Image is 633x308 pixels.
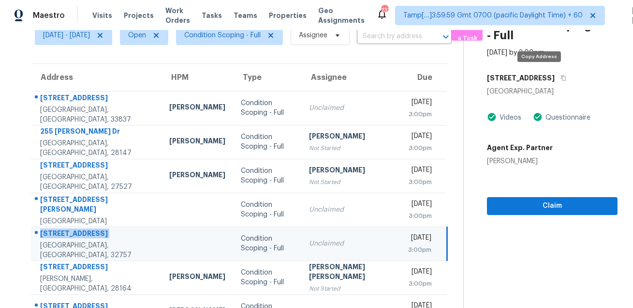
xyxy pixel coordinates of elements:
[533,112,543,122] img: Artifact Present Icon
[299,31,327,40] span: Assignee
[241,268,294,287] div: Condition Scoping - Full
[43,31,90,40] span: [DATE] - [DATE]
[309,165,393,177] div: [PERSON_NAME]
[543,113,590,123] div: Questionnaire
[169,170,225,182] div: [PERSON_NAME]
[408,245,431,255] div: 3:00pm
[31,64,162,91] th: Address
[408,143,432,153] div: 3:00pm
[40,274,154,293] div: [PERSON_NAME], [GEOGRAPHIC_DATA], 28164
[357,29,425,44] input: Search by address
[487,197,618,215] button: Claim
[241,98,294,118] div: Condition Scoping - Full
[400,64,447,91] th: Due
[439,30,453,44] button: Open
[408,199,432,211] div: [DATE]
[309,143,393,153] div: Not Started
[241,234,294,253] div: Condition Scoping - Full
[40,229,154,241] div: [STREET_ADDRESS]
[124,11,154,20] span: Projects
[162,64,233,91] th: HPM
[495,200,610,212] span: Claim
[408,131,432,143] div: [DATE]
[40,105,154,124] div: [GEOGRAPHIC_DATA], [GEOGRAPHIC_DATA], 33837
[40,160,154,172] div: [STREET_ADDRESS]
[40,262,154,274] div: [STREET_ADDRESS]
[234,11,257,20] span: Teams
[408,211,432,221] div: 3:00pm
[40,126,154,139] div: 255 [PERSON_NAME] Dr
[169,102,225,114] div: [PERSON_NAME]
[381,6,388,15] div: 737
[309,103,393,113] div: Unclaimed
[40,195,154,216] div: [STREET_ADDRESS][PERSON_NAME]
[309,262,393,284] div: [PERSON_NAME] [PERSON_NAME]
[309,131,393,143] div: [PERSON_NAME]
[408,267,432,279] div: [DATE]
[487,156,553,166] div: [PERSON_NAME]
[40,216,154,226] div: [GEOGRAPHIC_DATA]
[40,93,154,105] div: [STREET_ADDRESS]
[40,139,154,158] div: [GEOGRAPHIC_DATA], [GEOGRAPHIC_DATA], 28147
[452,25,483,41] button: Create a Task
[487,87,618,96] div: [GEOGRAPHIC_DATA]
[184,31,261,40] span: Condition Scoping - Full
[169,272,225,284] div: [PERSON_NAME]
[408,233,431,245] div: [DATE]
[241,166,294,185] div: Condition Scoping - Full
[309,284,393,293] div: Not Started
[408,97,432,109] div: [DATE]
[233,64,301,91] th: Type
[33,11,65,20] span: Maestro
[269,11,307,20] span: Properties
[408,109,432,119] div: 3:00pm
[408,165,432,177] div: [DATE]
[487,48,545,58] div: [DATE] by 3:00pm
[408,279,432,289] div: 3:00pm
[309,177,393,187] div: Not Started
[403,11,583,20] span: Tamp[…]3:59:59 Gmt 0700 (pacific Daylight Time) + 60
[241,200,294,219] div: Condition Scoping - Full
[318,6,365,25] span: Geo Assignments
[487,112,497,122] img: Artifact Present Icon
[40,241,154,260] div: [GEOGRAPHIC_DATA], [GEOGRAPHIC_DATA], 32757
[487,73,555,83] h5: [STREET_ADDRESS]
[165,6,190,25] span: Work Orders
[487,21,594,40] h2: Condition Scoping - Full
[40,172,154,192] div: [GEOGRAPHIC_DATA], [GEOGRAPHIC_DATA], 27527
[487,143,553,153] h5: Agent Exp. Partner
[241,132,294,152] div: Condition Scoping - Full
[128,31,146,40] span: Open
[301,64,400,91] th: Assignee
[456,22,478,44] span: Create a Task
[309,205,393,215] div: Unclaimed
[408,177,432,187] div: 3:00pm
[497,113,521,123] div: Videos
[309,239,393,248] div: Unclaimed
[92,11,112,20] span: Visits
[169,136,225,148] div: [PERSON_NAME]
[202,12,222,19] span: Tasks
